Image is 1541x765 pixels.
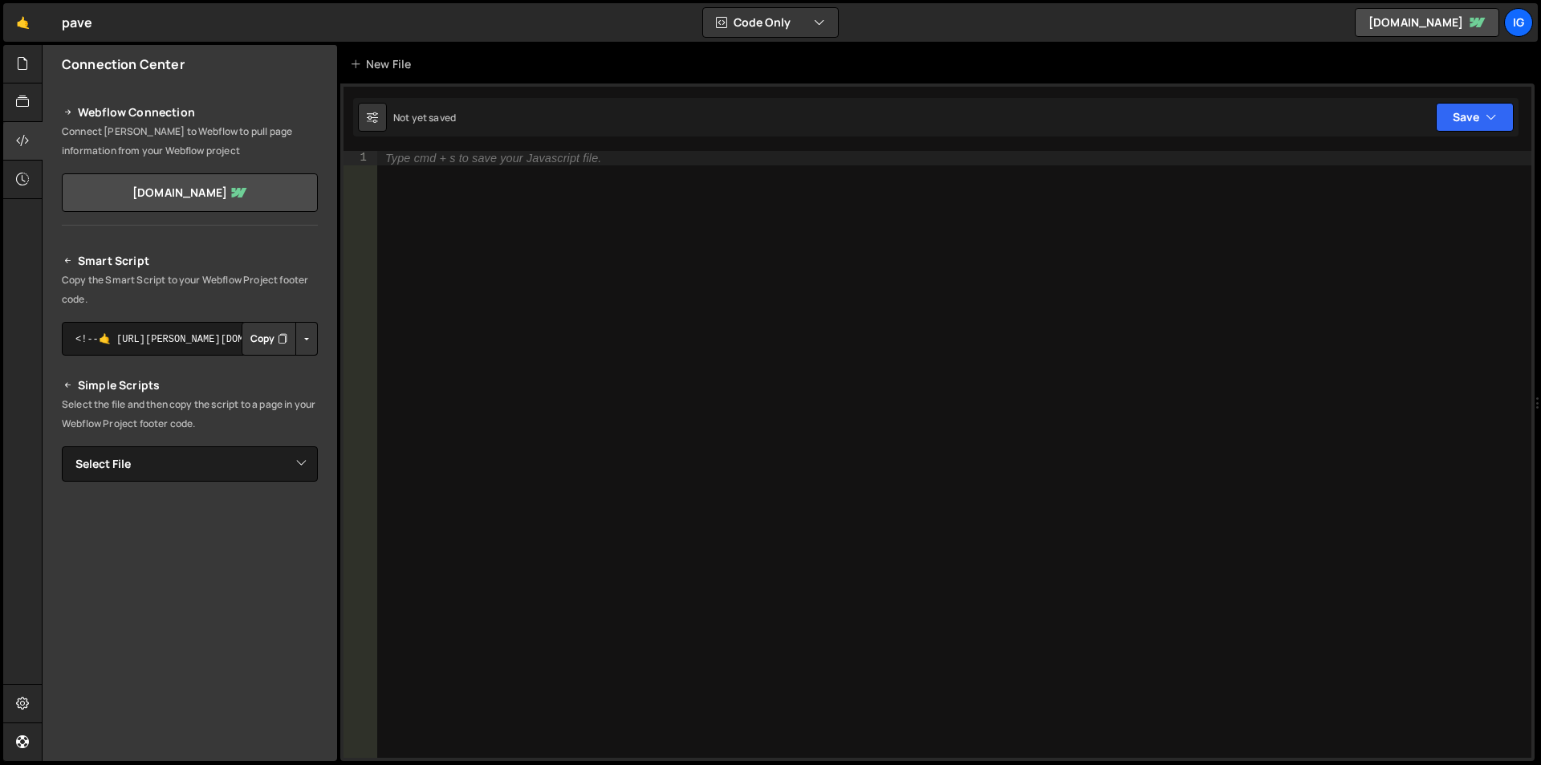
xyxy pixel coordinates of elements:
a: 🤙 [3,3,43,42]
p: Connect [PERSON_NAME] to Webflow to pull page information from your Webflow project [62,122,318,161]
a: [DOMAIN_NAME] [62,173,318,212]
button: Save [1436,103,1514,132]
h2: Simple Scripts [62,376,318,395]
h2: Connection Center [62,55,185,73]
div: Not yet saved [393,111,456,124]
div: New File [350,56,417,72]
p: Select the file and then copy the script to a page in your Webflow Project footer code. [62,395,318,433]
textarea: <!--🤙 [URL][PERSON_NAME][DOMAIN_NAME]> <script>document.addEventListener("DOMContentLoaded", func... [62,322,318,356]
div: Type cmd + s to save your Javascript file. [385,152,601,165]
div: pave [62,13,93,32]
button: Code Only [703,8,838,37]
a: [DOMAIN_NAME] [1355,8,1499,37]
div: Button group with nested dropdown [242,322,318,356]
a: ig [1504,8,1533,37]
h2: Webflow Connection [62,103,318,122]
h2: Smart Script [62,251,318,271]
div: 1 [344,151,377,165]
iframe: YouTube video player [62,508,319,653]
button: Copy [242,322,296,356]
p: Copy the Smart Script to your Webflow Project footer code. [62,271,318,309]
